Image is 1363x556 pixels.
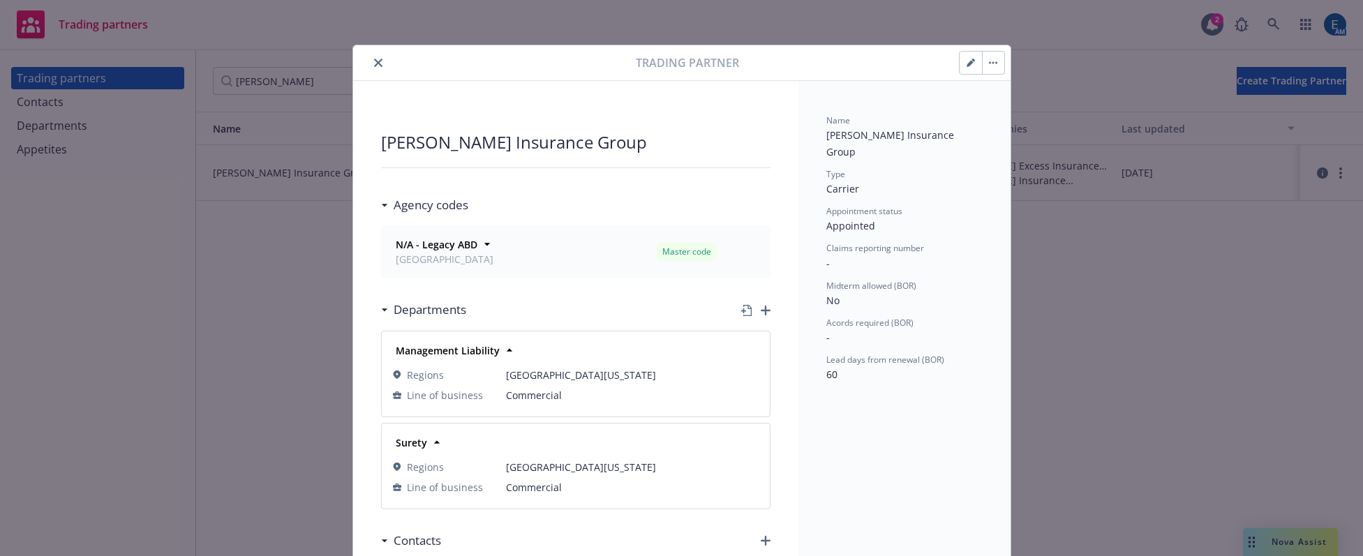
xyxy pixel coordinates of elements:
[396,436,427,449] strong: Surety
[826,182,859,195] span: Carrier
[407,460,444,474] span: Regions
[826,280,916,292] span: Midterm allowed (BOR)
[394,532,441,550] h3: Contacts
[826,317,914,329] span: Acords required (BOR)
[396,238,477,251] strong: N/A - Legacy ABD
[826,168,845,180] span: Type
[506,480,759,495] span: Commercial
[826,219,875,232] span: Appointed
[370,54,387,71] button: close
[826,257,830,270] span: -
[381,196,468,214] div: Agency codes
[826,368,837,381] span: 60
[506,368,759,382] span: [GEOGRAPHIC_DATA][US_STATE]
[394,301,466,319] h3: Departments
[506,388,759,403] span: Commercial
[407,388,483,403] span: Line of business
[396,344,500,357] strong: Management Liability
[407,368,444,382] span: Regions
[506,460,759,474] span: [GEOGRAPHIC_DATA][US_STATE]
[826,114,850,126] span: Name
[826,331,830,344] span: -
[396,252,493,266] span: [GEOGRAPHIC_DATA]
[826,354,944,366] span: Lead days from renewal (BOR)
[826,294,840,307] span: No
[381,131,770,153] div: [PERSON_NAME] Insurance Group
[636,54,739,71] span: Trading partner
[826,242,924,254] span: Claims reporting number
[394,196,468,214] h3: Agency codes
[381,301,466,319] div: Departments
[826,205,902,217] span: Appointment status
[662,246,711,258] span: Master code
[407,480,483,495] span: Line of business
[826,128,957,158] span: [PERSON_NAME] Insurance Group
[381,532,441,550] div: Contacts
